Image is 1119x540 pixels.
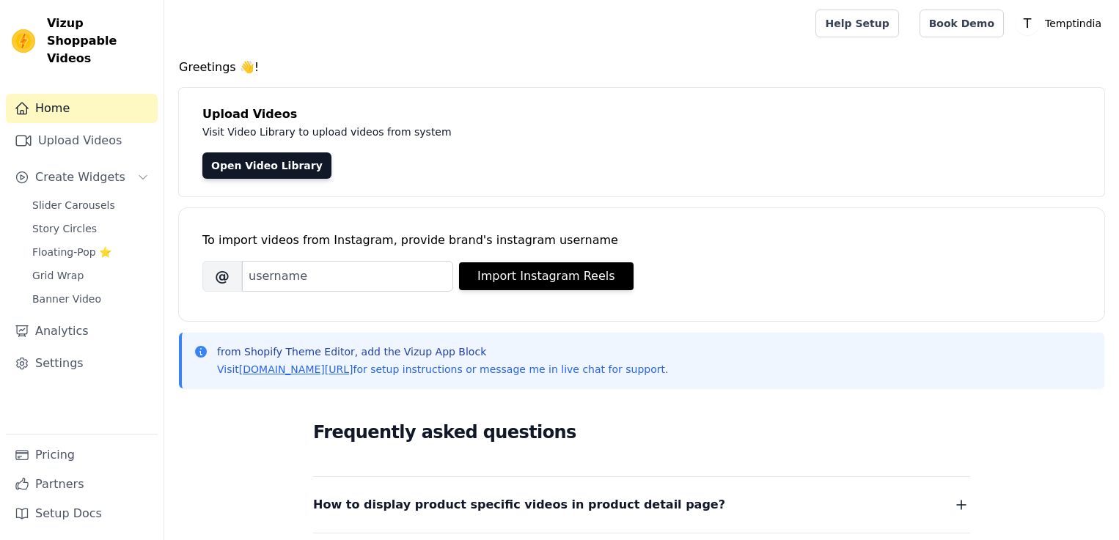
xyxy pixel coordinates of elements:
span: Banner Video [32,292,101,306]
a: Slider Carousels [23,195,158,215]
a: Analytics [6,317,158,346]
a: Open Video Library [202,152,331,179]
text: T [1023,16,1032,31]
span: @ [202,261,242,292]
a: Grid Wrap [23,265,158,286]
span: Slider Carousels [32,198,115,212]
p: Temptindia [1039,10,1107,37]
p: Visit for setup instructions or message me in live chat for support. [217,362,668,377]
button: Import Instagram Reels [459,262,634,290]
span: Story Circles [32,221,97,236]
p: from Shopify Theme Editor, add the Vizup App Block [217,344,668,359]
a: Floating-Pop ⭐ [23,242,158,262]
p: Visit Video Library to upload videos from system [202,123,859,141]
button: How to display product specific videos in product detail page? [313,495,970,515]
span: How to display product specific videos in product detail page? [313,495,725,515]
a: Home [6,94,158,123]
img: Vizup [12,29,35,53]
a: Banner Video [23,289,158,309]
a: Help Setup [815,10,898,37]
span: Create Widgets [35,169,125,186]
input: username [242,261,453,292]
a: Settings [6,349,158,378]
a: Partners [6,470,158,499]
span: Floating-Pop ⭐ [32,245,111,259]
button: Create Widgets [6,163,158,192]
h4: Greetings 👋! [179,59,1104,76]
span: Grid Wrap [32,268,84,283]
h2: Frequently asked questions [313,418,970,447]
a: Setup Docs [6,499,158,528]
a: Book Demo [920,10,1004,37]
a: Upload Videos [6,126,158,155]
a: [DOMAIN_NAME][URL] [239,363,353,375]
button: T Temptindia [1016,10,1107,37]
a: Story Circles [23,218,158,239]
div: To import videos from Instagram, provide brand's instagram username [202,232,1081,249]
span: Vizup Shoppable Videos [47,15,152,67]
a: Pricing [6,440,158,470]
h4: Upload Videos [202,106,1081,123]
